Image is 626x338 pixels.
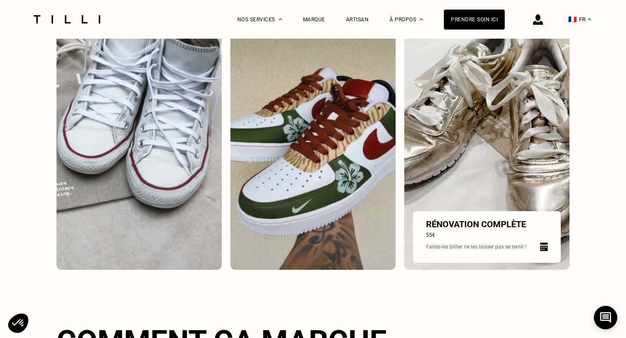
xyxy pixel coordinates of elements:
[540,242,548,251] img: icône calendrier
[533,14,543,25] img: icône connexion
[303,17,325,23] a: Marque
[426,244,526,250] p: Faites-les briller ne les laisser pas se ternir !
[420,18,423,20] img: Menu déroulant à propos
[426,219,548,229] p: Rénovation complète
[568,15,577,23] span: 🇫🇷
[444,10,505,30] a: Prendre soin ici
[230,16,396,270] img: sneakers
[279,18,282,20] img: Menu déroulant
[426,232,435,238] span: 55€
[30,15,103,23] img: Logo du service de couturière Tilli
[404,16,569,270] img: sneakers
[57,16,222,270] img: sneakers
[588,18,591,20] img: menu déroulant
[346,17,369,23] a: Artisan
